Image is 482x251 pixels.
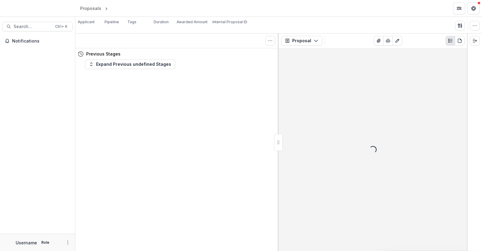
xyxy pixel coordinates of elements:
[80,5,101,11] div: Proposals
[468,2,480,14] button: Get Help
[16,240,37,246] p: Username
[86,51,120,57] h4: Previous Stages
[177,19,208,25] p: Awarded Amount
[2,36,73,46] button: Notifications
[105,19,119,25] p: Pipeline
[393,36,402,46] button: Edit as form
[127,19,136,25] p: Tags
[455,36,465,46] button: PDF view
[446,36,455,46] button: Plaintext view
[78,4,104,13] a: Proposals
[154,19,169,25] p: Duration
[14,24,52,29] span: Search...
[470,36,480,46] button: Expand right
[85,59,175,69] button: Expand Previous undefined Stages
[78,4,135,13] nav: breadcrumb
[453,2,465,14] button: Partners
[64,239,71,246] button: More
[54,23,69,30] div: Ctrl + K
[265,36,275,46] button: Toggle View Cancelled Tasks
[212,19,247,25] p: Internal Proposal ID
[2,22,73,31] button: Search...
[78,19,95,25] p: Applicant
[281,36,322,46] button: Proposal
[374,36,383,46] button: View Attached Files
[39,240,51,245] p: Role
[12,39,70,44] span: Notifications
